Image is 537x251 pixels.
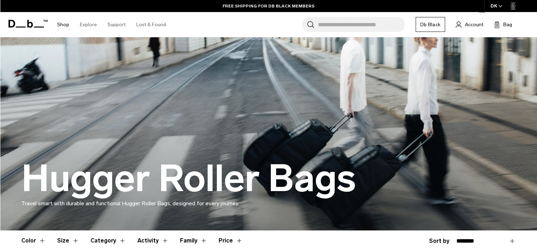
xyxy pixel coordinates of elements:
[57,230,79,251] button: Toggle Filter
[416,17,445,32] a: Db Black
[494,20,512,29] button: Bag
[108,12,126,37] a: Support
[21,158,356,199] h1: Hugger Roller Bags
[137,230,169,251] button: Toggle Filter
[223,3,314,9] a: FREE SHIPPING FOR DB BLACK MEMBERS
[57,12,69,37] a: Shop
[21,200,239,207] span: Travel smart with durable and functional Hugger Roller Bags, designed for every journey.
[219,230,243,251] button: Toggle Price
[21,230,46,251] button: Toggle Filter
[52,12,171,37] nav: Main Navigation
[465,21,483,28] span: Account
[503,21,512,28] span: Bag
[456,20,483,29] a: Account
[91,230,126,251] button: Toggle Filter
[180,230,207,251] button: Toggle Filter
[80,12,97,37] a: Explore
[136,12,166,37] a: Lost & Found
